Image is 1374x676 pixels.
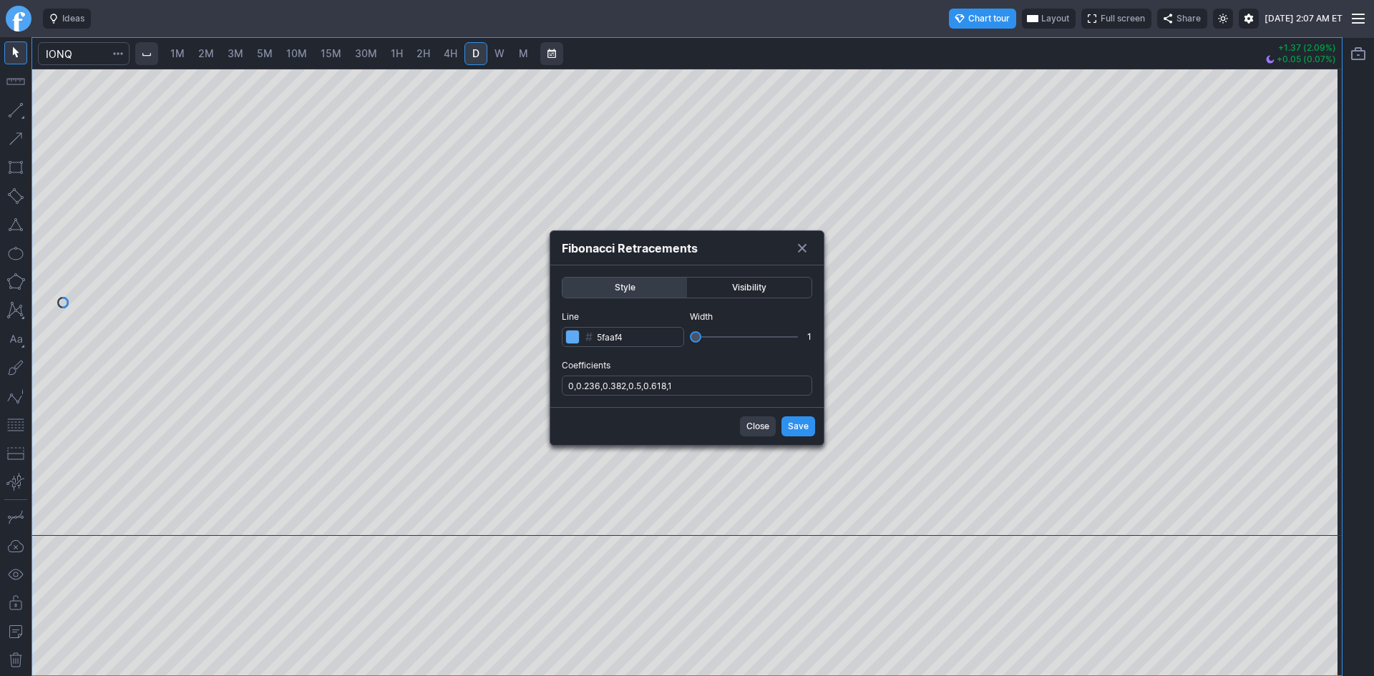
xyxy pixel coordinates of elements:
[562,240,698,256] h4: Fibonacci Retracements
[807,330,812,344] div: 1
[562,327,684,347] input: Line#
[562,358,812,373] span: Coefficients
[562,310,684,324] span: Line
[562,278,687,298] button: Style
[740,416,776,436] button: Close
[781,416,815,436] button: Save
[562,376,812,396] input: Coefficients
[788,419,809,433] span: Save
[687,278,812,298] button: Visibility
[690,310,812,324] span: Width
[569,280,681,295] span: Style
[746,419,769,433] span: Close
[693,280,805,295] span: Visibility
